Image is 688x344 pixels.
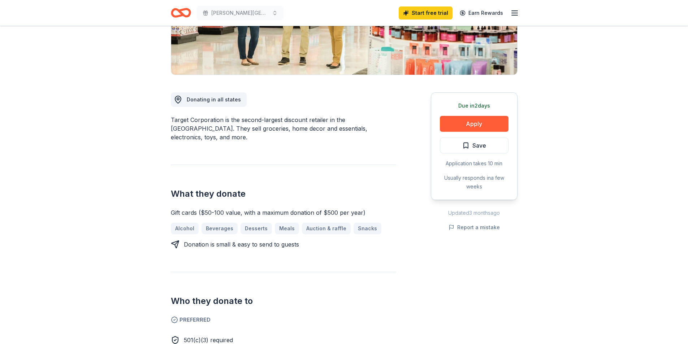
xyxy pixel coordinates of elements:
[184,240,299,249] div: Donation is small & easy to send to guests
[440,174,509,191] div: Usually responds in a few weeks
[171,4,191,21] a: Home
[354,223,381,234] a: Snacks
[171,223,199,234] a: Alcohol
[187,96,241,103] span: Donating in all states
[171,188,396,200] h2: What they donate
[449,223,500,232] button: Report a mistake
[197,6,284,20] button: [PERSON_NAME][GEOGRAPHIC_DATA] Prince George's County Alumni Chapter Pre-Homecoming Cookout
[184,336,233,344] span: 501(c)(3) required
[455,6,507,19] a: Earn Rewards
[440,116,509,132] button: Apply
[399,6,453,19] a: Start free trial
[440,138,509,153] button: Save
[171,208,396,217] div: Gift cards ($50-100 value, with a maximum donation of $500 per year)
[202,223,238,234] a: Beverages
[472,141,486,150] span: Save
[440,159,509,168] div: Application takes 10 min
[171,315,396,324] span: Preferred
[211,9,269,17] span: [PERSON_NAME][GEOGRAPHIC_DATA] Prince George's County Alumni Chapter Pre-Homecoming Cookout
[275,223,299,234] a: Meals
[302,223,351,234] a: Auction & raffle
[440,101,509,110] div: Due in 2 days
[171,295,396,307] h2: Who they donate to
[171,116,396,141] div: Target Corporation is the second-largest discount retailer in the [GEOGRAPHIC_DATA]. They sell gr...
[431,209,518,217] div: Updated 3 months ago
[241,223,272,234] a: Desserts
